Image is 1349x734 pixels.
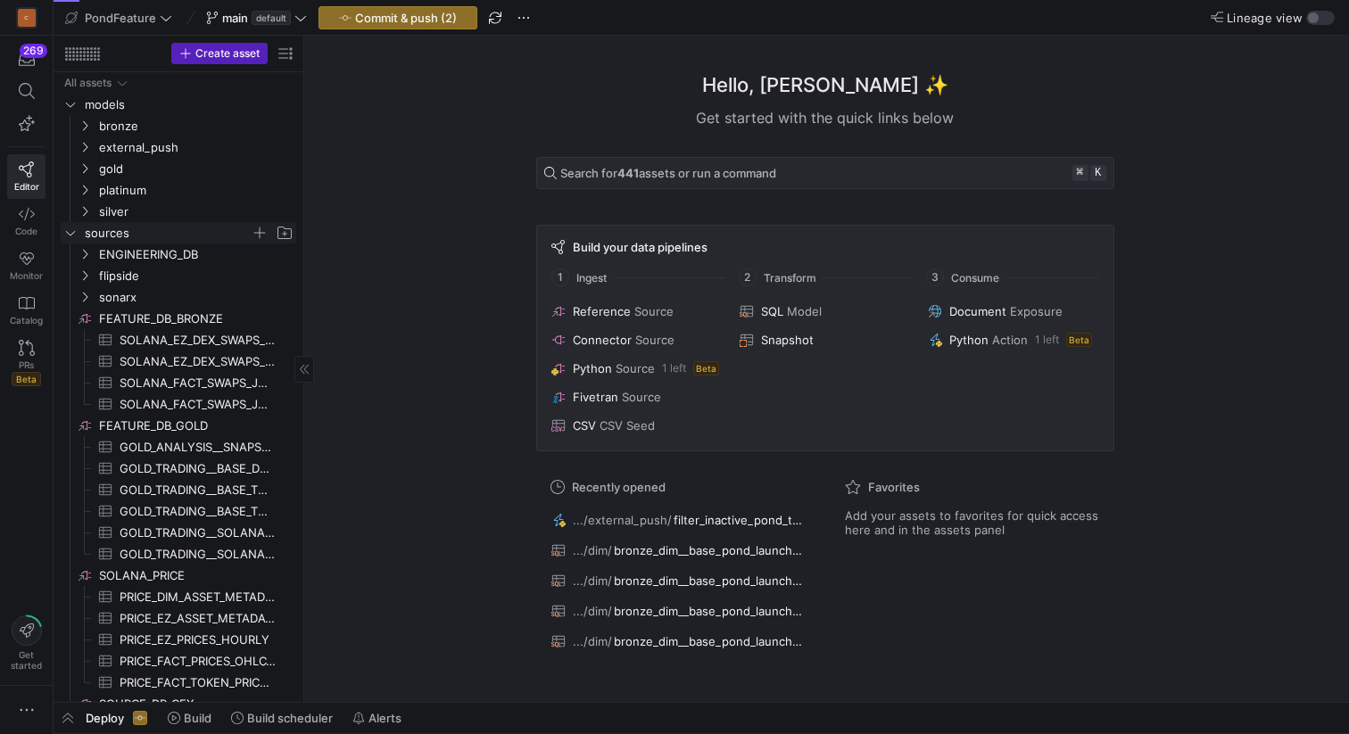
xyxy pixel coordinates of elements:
[11,649,42,671] span: Get started
[10,315,43,326] span: Catalog
[120,351,276,372] span: SOLANA_EZ_DEX_SWAPS_LATEST_30H​​​​​​​​​
[614,543,805,557] span: bronze_dim__base_pond_launchpad_sybil_distinct
[736,301,914,322] button: SQLModel
[61,586,296,607] a: PRICE_DIM_ASSET_METADATA​​​​​​​​​
[61,479,296,500] a: GOLD_TRADING__BASE_TOKEN_PRICE_FEATURES​​​​​​​​​
[61,415,296,436] div: Press SPACE to select this row.
[7,43,46,75] button: 269
[99,159,294,179] span: gold
[573,513,672,527] span: .../external_push/
[61,522,296,543] div: Press SPACE to select this row.
[548,415,725,436] button: CSVCSV Seed
[10,270,43,281] span: Monitor
[61,415,296,436] a: FEATURE_DB_GOLD​​​​​​​​
[61,672,296,693] a: PRICE_FACT_TOKEN_PRICES_HOURLY​​​​​​​​​
[61,94,296,115] div: Press SPACE to select this row.
[761,333,814,347] span: Snapshot
[61,351,296,372] div: Press SPACE to select this row.
[61,329,296,351] a: SOLANA_EZ_DEX_SWAPS_LATEST_10D​​​​​​​​​
[19,359,34,370] span: PRs
[120,480,276,500] span: GOLD_TRADING__BASE_TOKEN_PRICE_FEATURES​​​​​​​​​
[61,650,296,672] a: PRICE_FACT_PRICES_OHLC_HOURLY​​​​​​​​​
[99,180,294,201] span: platinum
[99,287,294,308] span: sonarx
[61,351,296,372] a: SOLANA_EZ_DEX_SWAPS_LATEST_30H​​​​​​​​​
[7,288,46,333] a: Catalog
[184,711,211,725] span: Build
[61,6,177,29] button: PondFeature
[120,608,276,629] span: PRICE_EZ_ASSET_METADATA​​​​​​​​​
[7,154,46,199] a: Editor
[868,480,920,494] span: Favorites
[61,543,296,565] div: Press SPACE to select this row.
[7,608,46,678] button: Getstarted
[573,333,632,347] span: Connector
[85,95,294,115] span: models
[736,329,914,351] button: Snapshot
[61,629,296,650] div: Press SPACE to select this row.
[924,329,1102,351] button: PythonAction1 leftBeta
[61,607,296,629] div: Press SPACE to select this row.
[761,304,783,318] span: SQL
[547,630,809,653] button: .../dim/bronze_dim__base_pond_launchpad_user_cex_addr
[7,243,46,288] a: Monitor
[61,650,296,672] div: Press SPACE to select this row.
[202,6,311,29] button: maindefault
[120,523,276,543] span: GOLD_TRADING__SOLANA_TOKEN_PRICE_FEATURES​​​​​​​​​
[120,587,276,607] span: PRICE_DIM_ASSET_METADATA​​​​​​​​​
[573,543,612,557] span: .../dim/
[99,565,294,586] span: SOLANA_PRICE​​​​​​​​
[20,44,47,58] div: 269
[845,508,1100,537] span: Add your assets to favorites for quick access here and in the assets panel
[61,607,296,629] a: PRICE_EZ_ASSET_METADATA​​​​​​​​​
[355,11,457,25] span: Commit & push (2)
[548,386,725,408] button: FivetranSource
[693,361,719,375] span: Beta
[787,304,822,318] span: Model
[61,436,296,458] div: Press SPACE to select this row.
[61,308,296,329] div: Press SPACE to select this row.
[949,333,989,347] span: Python
[949,304,1006,318] span: Document
[222,11,248,25] span: main
[120,651,276,672] span: PRICE_FACT_PRICES_OHLC_HOURLY​​​​​​​​​
[674,513,805,527] span: filter_inactive_pond_token_to_slack
[1066,333,1092,347] span: Beta
[61,458,296,479] div: Press SPACE to select this row.
[662,362,686,375] span: 1 left
[61,115,296,136] div: Press SPACE to select this row.
[61,458,296,479] a: GOLD_TRADING__BASE_DEX_SWAPS_FEATURES​​​​​​​​​
[634,304,674,318] span: Source
[61,500,296,522] div: Press SPACE to select this row.
[1072,165,1088,181] kbd: ⌘
[120,630,276,650] span: PRICE_EZ_PRICES_HOURLY​​​​​​​​​
[99,416,294,436] span: FEATURE_DB_GOLD​​​​​​​​
[85,11,156,25] span: PondFeature
[547,599,809,623] button: .../dim/bronze_dim__base_pond_launchpad_sybil_cex
[99,266,294,286] span: flipside
[573,240,708,254] span: Build your data pipelines
[573,573,612,588] span: .../dim/
[61,72,296,94] div: Press SPACE to select this row.
[614,604,805,618] span: bronze_dim__base_pond_launchpad_sybil_cex
[171,43,268,64] button: Create asset
[120,330,276,351] span: SOLANA_EZ_DEX_SWAPS_LATEST_10D​​​​​​​​​
[99,694,294,714] span: SOURCE_DB_CEX​​​​​​​​
[160,703,219,733] button: Build
[548,301,725,322] button: ReferenceSource
[61,243,296,265] div: Press SPACE to select this row.
[573,634,612,648] span: .../dim/
[573,418,596,433] span: CSV
[61,586,296,607] div: Press SPACE to select this row.
[1227,11,1303,25] span: Lineage view
[573,390,618,404] span: Fivetran
[536,157,1114,189] button: Search for441assets or run a command⌘k
[61,500,296,522] a: GOLD_TRADING__BASE_TOKEN_TRANSFERS_FEATURES​​​​​​​​​
[1010,304,1063,318] span: Exposure
[64,77,112,89] div: All assets
[99,137,294,158] span: external_push
[622,390,661,404] span: Source
[120,373,276,393] span: SOLANA_FACT_SWAPS_JUPITER_SUMMARY_LATEST_10D​​​​​​​​​
[368,711,401,725] span: Alerts
[548,358,725,379] button: PythonSource1 leftBeta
